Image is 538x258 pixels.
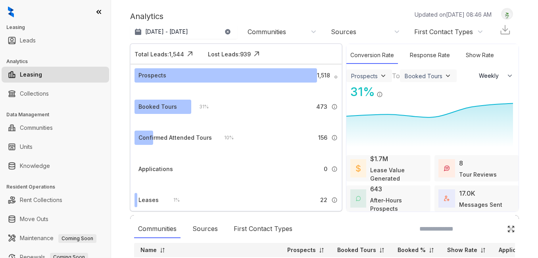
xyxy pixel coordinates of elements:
img: Info [331,104,338,110]
p: Applications [499,246,534,254]
img: Info [331,135,338,141]
li: Units [2,139,109,155]
div: Booked Tours [138,102,177,111]
a: Knowledge [20,158,50,174]
a: Leasing [20,67,42,83]
p: Prospects [287,246,316,254]
li: Knowledge [2,158,109,174]
button: Weekly [474,69,519,83]
span: Coming Soon [58,234,96,243]
h3: Resident Operations [6,183,111,191]
li: Leads [2,33,109,48]
a: Units [20,139,33,155]
li: Leasing [2,67,109,83]
a: Leads [20,33,36,48]
img: Info [377,91,383,98]
img: AfterHoursConversations [356,196,361,201]
img: ViewFilterArrow [444,72,452,80]
h3: Data Management [6,111,111,118]
img: UserAvatar [501,10,513,18]
img: ViewFilterArrow [379,72,387,80]
li: Move Outs [2,211,109,227]
img: Click Icon [251,48,263,60]
img: Info [331,166,338,172]
div: Leases [138,196,159,204]
img: TotalFum [444,196,450,201]
img: Click Icon [184,48,196,60]
a: Collections [20,86,49,102]
img: TourReviews [444,166,450,171]
a: Rent Collections [20,192,62,208]
div: 10 % [216,133,234,142]
div: Conversion Rate [346,47,398,64]
div: Response Rate [406,47,454,64]
img: logo [8,6,14,17]
p: Booked % [398,246,426,254]
div: To [392,71,400,81]
button: [DATE] - [DATE] [130,25,237,39]
p: [DATE] - [DATE] [145,28,188,36]
div: 1 % [165,196,180,204]
div: Prospects [351,73,378,79]
li: Collections [2,86,109,102]
h3: Leasing [6,24,111,31]
div: Lost Leads: 939 [208,50,251,58]
div: Show Rate [462,47,498,64]
div: After-Hours Prospects [370,196,426,213]
div: 643 [370,184,382,194]
div: 8 [459,158,463,168]
span: 0 [324,165,327,173]
img: sorting [319,247,325,253]
span: 473 [316,102,327,111]
img: Info [331,197,338,203]
span: Weekly [479,72,503,80]
div: Communities [248,27,286,36]
div: Communities [134,220,181,238]
div: Tour Reviews [459,170,497,179]
img: sorting [159,247,165,253]
p: Analytics [130,10,163,22]
p: Booked Tours [337,246,376,254]
h3: Analytics [6,58,111,65]
img: Info [334,75,337,79]
img: Download [499,24,511,36]
li: Rent Collections [2,192,109,208]
a: Communities [20,120,53,136]
div: Confirmed Attended Tours [138,133,212,142]
p: Show Rate [447,246,477,254]
img: sorting [480,247,486,253]
img: LeaseValue [356,164,361,173]
span: 1,518 [317,71,330,80]
div: Total Leads: 1,544 [134,50,184,58]
img: SearchIcon [490,225,497,232]
div: 31 % [346,83,375,101]
a: Move Outs [20,211,48,227]
div: Sources [331,27,356,36]
div: First Contact Types [414,27,473,36]
div: First Contact Types [230,220,296,238]
span: 22 [320,196,327,204]
span: 156 [318,133,327,142]
div: $1.7M [370,154,388,164]
img: Click Icon [383,84,395,96]
p: Updated on [DATE] 08:46 AM [415,10,492,19]
div: Messages Sent [459,200,502,209]
div: Booked Tours [405,73,442,79]
div: Prospects [138,71,166,80]
div: Applications [138,165,173,173]
div: 31 % [191,102,209,111]
img: sorting [428,247,434,253]
img: sorting [379,247,385,253]
div: 17.0K [459,189,475,198]
div: Lease Value Generated [370,166,427,183]
li: Communities [2,120,109,136]
li: Maintenance [2,230,109,246]
p: Name [140,246,157,254]
img: Click Icon [507,225,515,233]
div: Sources [188,220,222,238]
